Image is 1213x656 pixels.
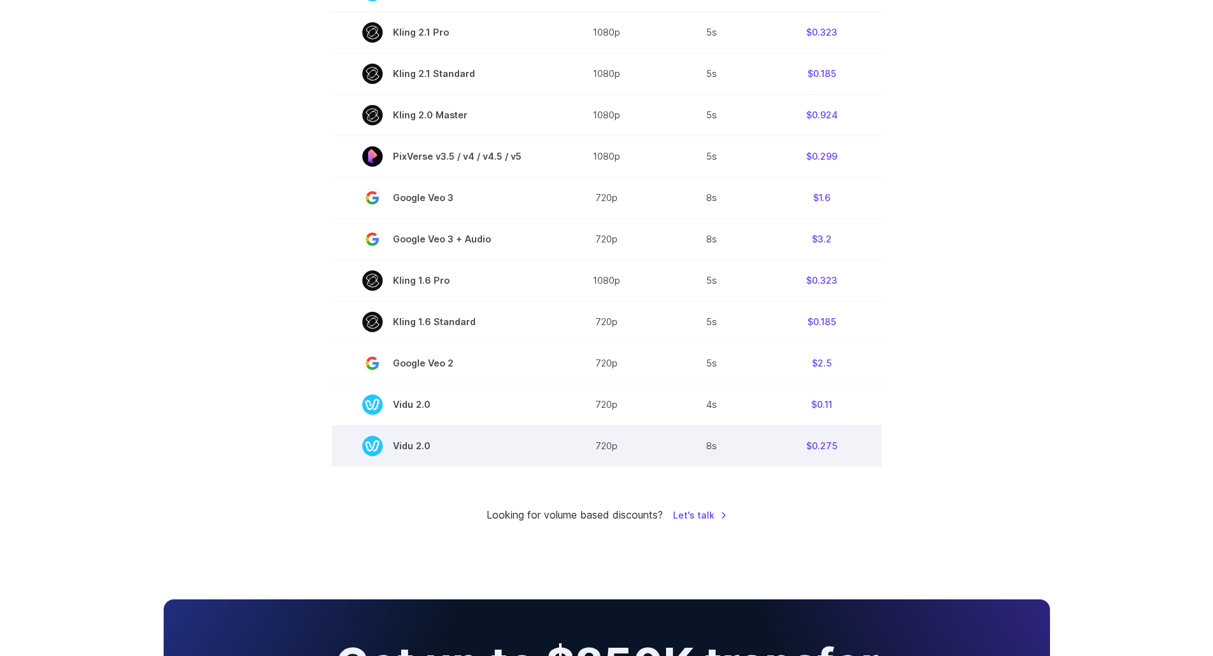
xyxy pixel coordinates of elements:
[662,301,762,342] td: 5s
[552,301,662,342] td: 720p
[762,94,882,136] td: $0.924
[662,260,762,301] td: 5s
[362,22,521,43] span: Kling 2.1 Pro
[662,53,762,94] td: 5s
[662,218,762,260] td: 8s
[552,425,662,466] td: 720p
[362,105,521,125] span: Kling 2.0 Master
[662,177,762,218] td: 8s
[362,229,521,249] span: Google Veo 3 + Audio
[362,394,521,415] span: Vidu 2.0
[552,94,662,136] td: 1080p
[552,177,662,218] td: 720p
[662,94,762,136] td: 5s
[662,384,762,425] td: 4s
[362,436,521,456] span: Vidu 2.0
[762,260,882,301] td: $0.323
[552,11,662,53] td: 1080p
[362,353,521,373] span: Google Veo 2
[552,384,662,425] td: 720p
[762,11,882,53] td: $0.323
[762,425,882,466] td: $0.275
[662,136,762,177] td: 5s
[362,188,521,208] span: Google Veo 3
[362,146,521,167] span: PixVerse v3.5 / v4 / v4.5 / v5
[762,177,882,218] td: $1.6
[762,342,882,384] td: $2.5
[552,53,662,94] td: 1080p
[362,270,521,291] span: Kling 1.6 Pro
[762,301,882,342] td: $0.185
[552,260,662,301] td: 1080p
[673,508,727,522] a: Let's talk
[552,218,662,260] td: 720p
[662,11,762,53] td: 5s
[662,425,762,466] td: 8s
[486,507,663,524] small: Looking for volume based discounts?
[362,64,521,84] span: Kling 2.1 Standard
[762,218,882,260] td: $3.2
[552,342,662,384] td: 720p
[362,312,521,332] span: Kling 1.6 Standard
[762,136,882,177] td: $0.299
[552,136,662,177] td: 1080p
[762,384,882,425] td: $0.11
[762,53,882,94] td: $0.185
[662,342,762,384] td: 5s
